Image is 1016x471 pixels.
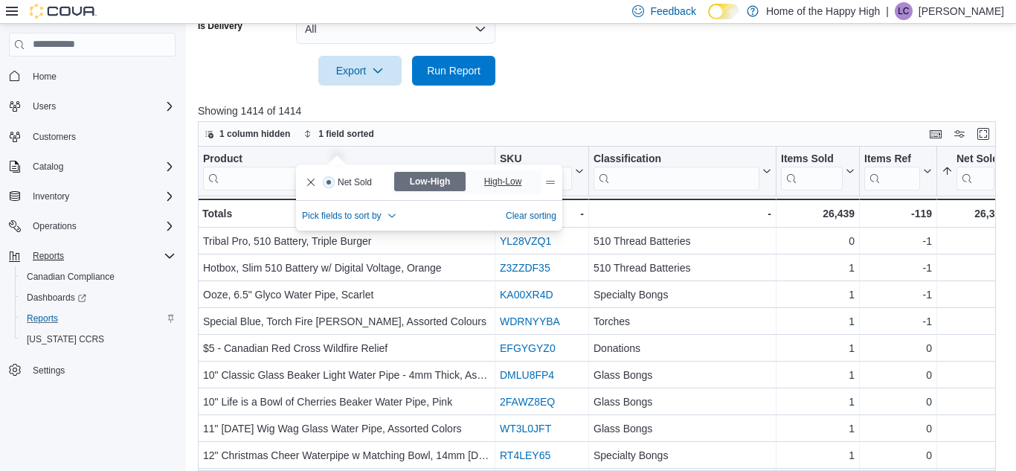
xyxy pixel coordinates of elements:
div: 0 [942,313,1006,330]
p: | [886,2,889,20]
span: Catalog [27,158,176,176]
div: 0 [864,339,932,357]
button: Customers [3,126,181,147]
a: RT4LEY65 [500,449,550,461]
button: Remove Net Sold from data grid sort [302,173,320,191]
a: YL28VZQ1 [500,235,551,247]
span: Users [33,100,56,112]
button: 1 field sorted [298,125,380,143]
span: Inventory [33,190,69,202]
a: Z3ZZDF35 [500,262,550,274]
span: Clear sorting [506,210,556,222]
div: Drag handle [544,176,556,188]
div: Totals [202,205,490,222]
a: WT3L0JFT [500,423,551,435]
span: Customers [33,131,76,143]
span: Inventory [27,188,176,205]
div: -1 [864,313,932,330]
div: 1 [781,286,855,304]
div: 1 [781,446,855,464]
a: WDRNYYBA [500,315,560,327]
div: 510 Thread Batteries [594,259,771,277]
button: Export [318,56,402,86]
button: Enter fullscreen [974,125,992,143]
div: 0 [864,446,932,464]
span: Reports [33,250,64,262]
div: - [594,205,771,222]
div: 1 [942,393,1006,411]
span: Pick fields to sort by [302,210,382,222]
div: 10" Classic Glass Beaker Light Water Pipe - 4mm Thick, Assorted Colours [203,366,490,384]
span: High-Low [484,170,525,193]
button: Items Ref [864,152,932,190]
div: 0 [864,420,932,438]
input: Dark Mode [708,4,739,19]
div: 1 [781,393,855,411]
span: Home [27,67,176,86]
a: [US_STATE] CCRS [21,330,110,348]
div: 1 [781,366,855,384]
div: 11" [DATE] Wig Wag Glass Water Pipe, Assorted Colors [203,420,490,438]
div: 0 [942,286,1006,304]
button: Clear sorting [506,207,556,225]
div: 12" Christmas Cheer Waterpipe w Matching Bowl, 14mm [DEMOGRAPHIC_DATA] [203,446,490,464]
button: Product [203,152,490,190]
span: Users [27,97,176,115]
div: Donations [594,339,771,357]
span: [US_STATE] CCRS [27,333,104,345]
div: Items Sold [781,152,843,166]
div: Specialty Bongs [594,446,771,464]
div: -1 [864,259,932,277]
div: 0 [864,366,932,384]
div: 26,320 [942,205,1006,222]
div: -1 [864,232,932,250]
div: Items Ref [864,152,920,190]
button: Operations [3,216,181,237]
a: Dashboards [21,289,92,307]
span: Reports [27,313,58,324]
button: Users [3,96,181,117]
a: Reports [21,310,64,327]
div: -1 [942,232,1006,250]
div: Product [203,152,478,166]
button: Net Sold [942,152,1006,190]
div: -119 [864,205,932,222]
div: 1 [781,313,855,330]
span: Catalog [33,161,63,173]
span: Home [33,71,57,83]
div: 26,439 [781,205,855,222]
div: Net Sold [956,152,994,166]
div: Items Sold [781,152,843,190]
div: 0 [942,259,1006,277]
div: Classification [594,152,759,190]
div: 0 [781,232,855,250]
div: 1 [781,339,855,357]
p: Showing 1414 of 1414 [198,103,1004,118]
p: Home of the Happy High [766,2,880,20]
button: Operations [27,217,83,235]
span: Run Report [427,63,480,78]
button: Reports [3,246,181,266]
label: High-Low [467,170,541,193]
div: Lilly Colborn [895,2,913,20]
a: Canadian Compliance [21,268,120,286]
button: SKU [500,152,584,190]
button: 1 column hidden [199,125,296,143]
span: Export [327,56,393,86]
button: Inventory [27,188,75,205]
div: Hotbox, Slim 510 Battery w/ Digital Voltage, Orange [203,259,490,277]
div: 1 [942,446,1006,464]
a: KA00XR4D [500,289,553,301]
span: Operations [27,217,176,235]
div: Product [203,152,478,190]
span: 1 column hidden [219,128,290,140]
div: SKU URL [500,152,572,190]
button: Settings [3,359,181,380]
button: Run Report [412,56,495,86]
button: Pick fields to sort by [302,207,396,225]
div: Torches [594,313,771,330]
div: Ooze, 6.5" Glyco Water Pipe, Scarlet [203,286,490,304]
div: Net Sold [956,152,994,190]
div: SKU [500,152,572,166]
button: Items Sold [781,152,855,190]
